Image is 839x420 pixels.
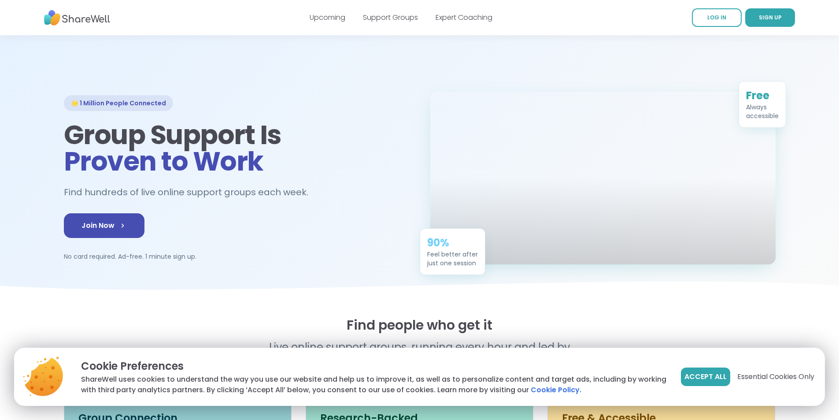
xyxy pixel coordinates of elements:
[81,358,667,374] p: Cookie Preferences
[531,385,581,395] a: Cookie Policy.
[759,14,782,21] span: SIGN UP
[692,8,742,27] a: LOG IN
[746,89,779,103] div: Free
[44,6,110,30] img: ShareWell Nav Logo
[64,185,318,200] h2: Find hundreds of live online support groups each week.
[64,95,173,111] div: 🌟 1 Million People Connected
[681,368,730,386] button: Accept All
[363,12,418,22] a: Support Groups
[64,252,409,261] p: No card required. Ad-free. 1 minute sign up.
[310,12,345,22] a: Upcoming
[81,220,127,231] span: Join Now
[737,372,814,382] span: Essential Cookies Only
[746,103,779,120] div: Always accessible
[684,372,727,382] span: Accept All
[81,374,667,395] p: ShareWell uses cookies to understand the way you use our website and help us to improve it, as we...
[64,143,263,180] span: Proven to Work
[64,122,409,175] h1: Group Support Is
[251,340,589,368] p: Live online support groups, running every hour and led by real people.
[64,317,776,333] h2: Find people who get it
[745,8,795,27] a: SIGN UP
[707,14,726,21] span: LOG IN
[427,236,478,250] div: 90%
[436,12,492,22] a: Expert Coaching
[427,250,478,268] div: Feel better after just one session
[64,213,144,238] a: Join Now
